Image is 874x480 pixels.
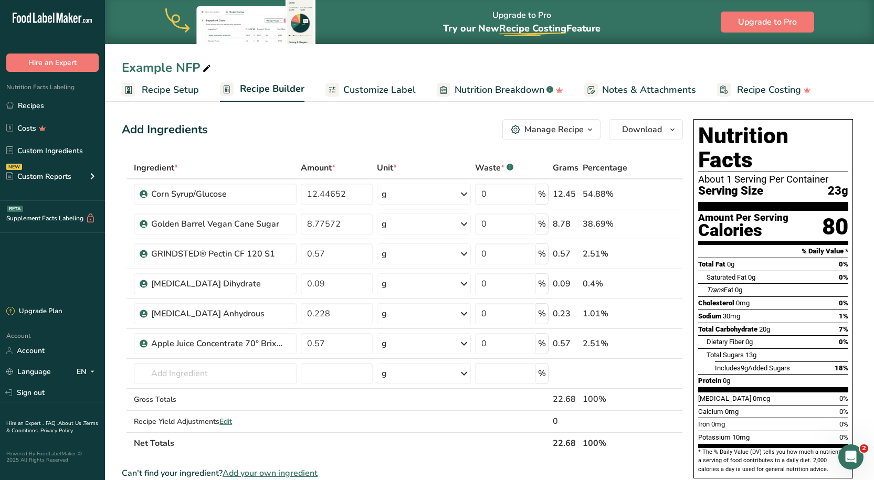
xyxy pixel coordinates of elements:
[325,78,416,102] a: Customize Label
[382,188,387,200] div: g
[828,185,848,198] span: 23g
[698,312,721,320] span: Sodium
[443,22,601,35] span: Try our New Feature
[6,451,99,463] div: Powered By FoodLabelMaker © 2025 All Rights Reserved
[860,444,868,453] span: 2
[698,185,763,198] span: Serving Size
[553,337,578,350] div: 0.57
[698,223,788,238] div: Calories
[382,248,387,260] div: g
[77,366,99,378] div: EN
[698,420,710,428] span: Iron
[220,77,304,102] a: Recipe Builder
[455,83,544,97] span: Nutrition Breakdown
[151,188,282,200] div: Corn Syrup/Glucose
[151,218,282,230] div: Golden Barrel Vegan Cane Sugar
[745,338,753,346] span: 0g
[753,394,770,402] span: 0mcg
[134,416,296,427] div: Recipe Yield Adjustments
[382,307,387,320] div: g
[240,82,304,96] span: Recipe Builder
[499,22,566,35] span: Recipe Costing
[725,408,739,415] span: 0mg
[698,448,848,474] section: * The % Daily Value (DV) tells you how much a nutrient in a serving of food contributes to a dail...
[6,420,44,427] a: Hire an Expert .
[698,245,848,258] section: % Daily Value *
[698,325,757,333] span: Total Carbohydrate
[839,338,848,346] span: 0%
[6,54,99,72] button: Hire an Expert
[822,213,848,241] div: 80
[46,420,58,427] a: FAQ .
[839,312,848,320] span: 1%
[6,164,22,170] div: NEW
[219,417,232,426] span: Edit
[583,218,633,230] div: 38.69%
[122,58,213,77] div: Example NFP
[301,162,335,174] span: Amount
[839,325,848,333] span: 7%
[377,162,397,174] span: Unit
[6,362,51,381] a: Language
[835,364,848,372] span: 18%
[723,377,730,385] span: 0g
[711,420,725,428] span: 0mg
[715,364,790,372] span: Includes Added Sugars
[583,307,633,320] div: 1.01%
[748,273,755,281] span: 0g
[553,393,578,406] div: 22.68
[443,1,601,44] div: Upgrade to Pro
[741,364,748,372] span: 9g
[736,299,750,307] span: 0mg
[698,408,723,415] span: Calcium
[622,123,662,136] span: Download
[553,278,578,290] div: 0.09
[343,83,416,97] span: Customize Label
[707,286,724,294] i: Trans
[553,415,578,428] div: 0
[698,124,848,172] h1: Nutrition Facts
[759,325,770,333] span: 20g
[698,299,734,307] span: Cholesterol
[839,408,848,415] span: 0%
[737,83,801,97] span: Recipe Costing
[707,273,746,281] span: Saturated Fat
[134,162,178,174] span: Ingredient
[707,351,744,359] span: Total Sugars
[382,218,387,230] div: g
[583,393,633,406] div: 100%
[151,248,282,260] div: GRINDSTED® Pectin CF 120 S1
[609,119,683,140] button: Download
[707,286,733,294] span: Fat
[839,433,848,441] span: 0%
[58,420,83,427] a: About Us .
[6,420,98,434] a: Terms & Conditions .
[142,83,199,97] span: Recipe Setup
[553,162,578,174] span: Grams
[583,278,633,290] div: 0.4%
[553,307,578,320] div: 0.23
[698,377,721,385] span: Protein
[839,273,848,281] span: 0%
[122,121,208,138] div: Add Ingredients
[602,83,696,97] span: Notes & Attachments
[698,394,751,402] span: [MEDICAL_DATA]
[553,248,578,260] div: 0.57
[581,432,635,454] th: 100%
[382,337,387,350] div: g
[735,286,742,294] span: 0g
[475,162,513,174] div: Waste
[583,337,633,350] div: 2.51%
[707,338,744,346] span: Dietary Fiber
[524,123,584,136] div: Manage Recipe
[839,420,848,428] span: 0%
[553,218,578,230] div: 8.78
[122,467,683,479] div: Can't find your ingredient?
[151,278,282,290] div: [MEDICAL_DATA] Dihydrate
[738,16,797,28] span: Upgrade to Pro
[839,260,848,268] span: 0%
[721,12,814,33] button: Upgrade to Pro
[745,351,756,359] span: 13g
[717,78,811,102] a: Recipe Costing
[6,306,62,317] div: Upgrade Plan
